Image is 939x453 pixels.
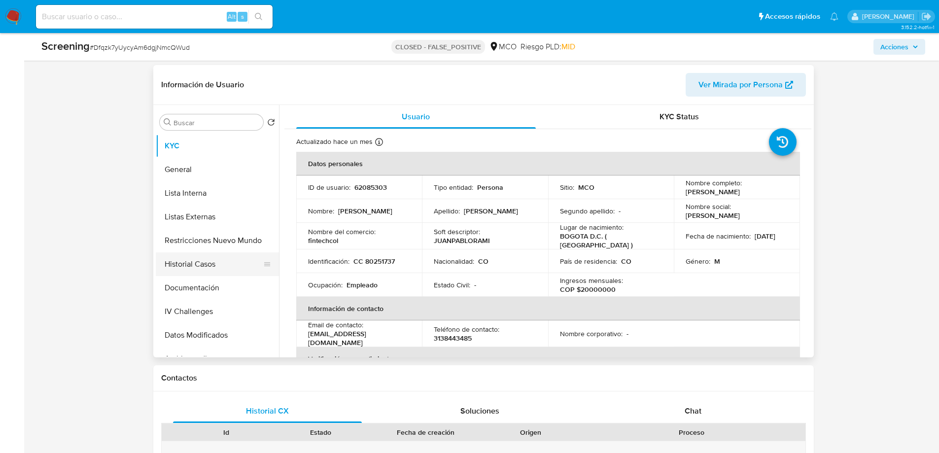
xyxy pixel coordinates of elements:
p: MCO [578,183,594,192]
p: - [626,329,628,338]
p: Sitio : [560,183,574,192]
span: Accesos rápidos [765,11,820,22]
span: Usuario [402,111,430,122]
span: Soluciones [460,405,499,417]
p: Identificación : [308,257,349,266]
button: Historial Casos [156,252,271,276]
span: Chat [685,405,701,417]
div: Proceso [585,427,799,437]
span: Historial CX [246,405,289,417]
p: [PERSON_NAME] [338,207,392,215]
p: Persona [477,183,503,192]
p: CO [621,257,631,266]
span: Alt [228,12,236,21]
p: Teléfono de contacto : [434,325,499,334]
div: Origen [490,427,571,437]
p: 3138443485 [434,334,472,343]
p: Nombre social : [686,202,731,211]
p: JUANPABLORAMI [434,236,490,245]
p: País de residencia : [560,257,617,266]
h1: Contactos [161,373,806,383]
p: BOGOTA D.C. ( [GEOGRAPHIC_DATA] ) [560,232,659,249]
h1: Información de Usuario [161,80,244,90]
button: KYC [156,134,279,158]
p: Nacionalidad : [434,257,474,266]
span: KYC Status [660,111,699,122]
p: - [474,280,476,289]
p: [PERSON_NAME] [686,211,740,220]
p: Apellido : [434,207,460,215]
p: Empleado [347,280,378,289]
p: [PERSON_NAME] [464,207,518,215]
p: CC 80251737 [353,257,395,266]
button: search-icon [248,10,269,24]
p: Segundo apellido : [560,207,615,215]
a: Salir [921,11,932,22]
button: General [156,158,279,181]
p: Soft descriptor : [434,227,480,236]
p: Estado Civil : [434,280,470,289]
p: nicolas.tyrkiel@mercadolibre.com [862,12,918,21]
button: Ver Mirada por Persona [686,73,806,97]
p: Nombre completo : [686,178,742,187]
div: Id [186,427,267,437]
p: [DATE] [755,232,775,241]
div: MCO [489,41,517,52]
button: Listas Externas [156,205,279,229]
div: Fecha de creación [375,427,476,437]
input: Buscar [174,118,259,127]
p: COP $20000000 [560,285,616,294]
p: CLOSED - FALSE_POSITIVE [391,40,485,54]
p: Género : [686,257,710,266]
button: Documentación [156,276,279,300]
span: Acciones [880,39,908,55]
p: Nombre corporativo : [560,329,623,338]
p: Ocupación : [308,280,343,289]
p: Nombre del comercio : [308,227,376,236]
button: Restricciones Nuevo Mundo [156,229,279,252]
span: # Dfqzk7yUycyAm6dgjNmcQWud [90,42,190,52]
button: Datos Modificados [156,323,279,347]
span: 3.152.2-hotfix-1 [901,23,934,31]
th: Datos personales [296,152,800,175]
a: Notificaciones [830,12,838,21]
span: MID [561,41,575,52]
p: [EMAIL_ADDRESS][DOMAIN_NAME] [308,329,407,347]
button: IV Challenges [156,300,279,323]
span: s [241,12,244,21]
p: Email de contacto : [308,320,363,329]
div: Estado [280,427,361,437]
input: Buscar usuario o caso... [36,10,273,23]
p: Fecha de nacimiento : [686,232,751,241]
p: Lugar de nacimiento : [560,223,624,232]
p: Nombre : [308,207,334,215]
b: Screening [41,38,90,54]
button: Volver al orden por defecto [267,118,275,129]
p: fintechcol [308,236,338,245]
p: Tipo entidad : [434,183,473,192]
th: Información de contacto [296,297,800,320]
p: Actualizado hace un mes [296,137,373,146]
p: [PERSON_NAME] [686,187,740,196]
th: Verificación y cumplimiento [296,347,800,371]
p: Ingresos mensuales : [560,276,623,285]
button: Lista Interna [156,181,279,205]
p: - [619,207,621,215]
p: 62085303 [354,183,387,192]
button: Archivos adjuntos [156,347,279,371]
p: CO [478,257,488,266]
span: Riesgo PLD: [521,41,575,52]
span: Ver Mirada por Persona [698,73,783,97]
button: Buscar [164,118,172,126]
p: M [714,257,720,266]
button: Acciones [873,39,925,55]
p: ID de usuario : [308,183,350,192]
